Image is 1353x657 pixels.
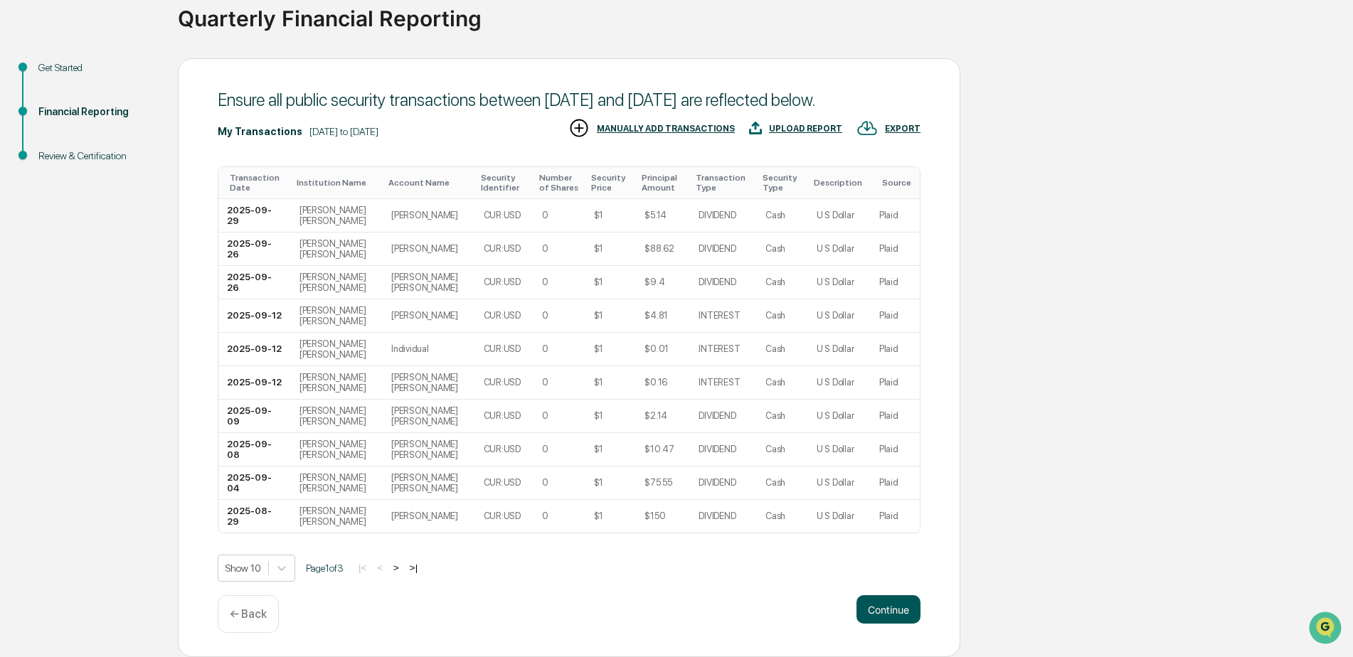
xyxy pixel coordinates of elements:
div: CUR:USD [484,377,521,388]
div: DIVIDEND [699,444,736,454]
span: Preclearance [28,179,92,193]
td: 2025-08-29 [218,500,291,533]
div: $1 [594,310,603,321]
div: Cash [765,310,785,321]
div: INTEREST [699,377,740,388]
td: [PERSON_NAME] [383,500,474,533]
button: Start new chat [242,113,259,130]
div: CUR:USD [484,444,521,454]
td: Plaid [871,466,920,500]
div: $1 [594,243,603,254]
div: Toggle SortBy [814,178,865,188]
div: 0 [542,210,548,220]
td: [PERSON_NAME] [383,199,474,233]
div: $5.14 [644,210,667,220]
button: >| [405,562,422,574]
a: 🖐️Preclearance [9,173,97,199]
div: Cash [765,243,785,254]
img: UPLOAD REPORT [749,117,762,139]
td: 2025-09-12 [218,299,291,333]
td: 2025-09-12 [218,333,291,366]
td: 2025-09-08 [218,433,291,466]
div: $0.01 [644,343,669,354]
td: Plaid [871,500,920,533]
img: MANUALLY ADD TRANSACTIONS [568,117,590,139]
img: 1746055101610-c473b297-6a78-478c-a979-82029cc54cd1 [14,109,40,134]
div: MANUALLY ADD TRANSACTIONS [597,124,735,134]
div: 🔎 [14,208,26,219]
td: [PERSON_NAME] [PERSON_NAME] [383,366,474,400]
td: [PERSON_NAME] [PERSON_NAME] [383,266,474,299]
div: 0 [542,243,548,254]
div: CUR:USD [484,511,521,521]
div: $1 [594,210,603,220]
div: EXPORT [885,124,920,134]
div: UPLOAD REPORT [769,124,842,134]
div: [PERSON_NAME] [PERSON_NAME] [299,439,374,460]
div: $10.47 [644,444,674,454]
div: [PERSON_NAME] [PERSON_NAME] [299,205,374,226]
div: $0.16 [644,377,667,388]
div: Toggle SortBy [696,173,751,193]
div: [DATE] to [DATE] [309,126,378,137]
div: Toggle SortBy [481,173,528,193]
div: U S Dollar [817,310,854,321]
td: Plaid [871,299,920,333]
td: Plaid [871,433,920,466]
img: EXPORT [856,117,878,139]
div: U S Dollar [817,511,854,521]
span: Attestations [117,179,176,193]
div: $1 [594,377,603,388]
span: Data Lookup [28,206,90,220]
div: Get Started [38,60,155,75]
div: [PERSON_NAME] [PERSON_NAME] [299,338,374,360]
div: Toggle SortBy [642,173,684,193]
td: 2025-09-09 [218,400,291,433]
p: How can we help? [14,30,259,53]
div: Financial Reporting [38,105,155,119]
a: 🔎Data Lookup [9,201,95,226]
div: U S Dollar [817,210,854,220]
div: U S Dollar [817,477,854,488]
div: DIVIDEND [699,477,736,488]
td: [PERSON_NAME] [PERSON_NAME] [383,433,474,466]
p: ← Back [230,607,267,621]
div: U S Dollar [817,277,854,287]
div: Cash [765,410,785,421]
div: Cash [765,511,785,521]
td: 2025-09-12 [218,366,291,400]
div: Cash [765,210,785,220]
div: $1 [594,410,603,421]
td: [PERSON_NAME] [PERSON_NAME] [383,400,474,433]
div: Start new chat [48,109,233,123]
button: > [389,562,403,574]
div: $1 [594,277,603,287]
div: INTEREST [699,310,740,321]
td: [PERSON_NAME] [383,299,474,333]
div: DIVIDEND [699,277,736,287]
td: Individual [383,333,474,366]
div: My Transactions [218,126,302,137]
div: DIVIDEND [699,410,736,421]
button: Continue [856,595,920,624]
td: 2025-09-04 [218,466,291,500]
iframe: Open customer support [1307,610,1346,648]
div: $150 [644,511,665,521]
a: Powered byPylon [100,240,172,252]
div: $1 [594,477,603,488]
td: 2025-09-29 [218,199,291,233]
div: CUR:USD [484,343,521,354]
div: Cash [765,444,785,454]
div: U S Dollar [817,343,854,354]
div: INTEREST [699,343,740,354]
div: Toggle SortBy [297,178,377,188]
div: U S Dollar [817,377,854,388]
div: DIVIDEND [699,511,736,521]
div: [PERSON_NAME] [PERSON_NAME] [299,506,374,527]
span: Pylon [142,241,172,252]
div: $88.62 [644,243,674,254]
div: Toggle SortBy [763,173,802,193]
div: Toggle SortBy [388,178,469,188]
